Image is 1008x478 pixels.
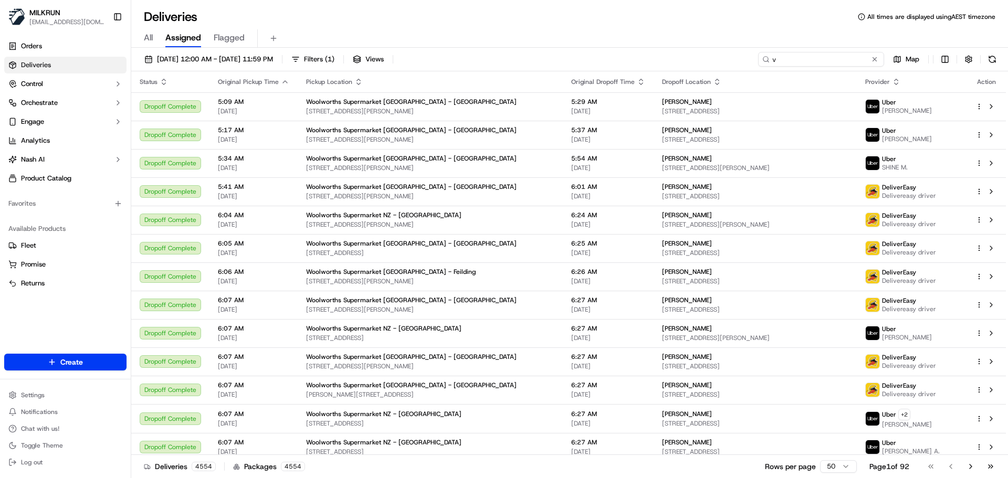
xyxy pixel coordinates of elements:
div: Deliveries [144,461,216,472]
img: delivereasy_logo.png [866,270,879,283]
span: [PERSON_NAME] [882,135,932,143]
span: [PERSON_NAME] [662,324,712,333]
button: Engage [4,113,127,130]
span: [PERSON_NAME] [662,268,712,276]
span: MILKRUN [29,7,60,18]
span: Uber [882,126,896,135]
span: Orchestrate [21,98,58,108]
span: [PERSON_NAME] [882,420,932,429]
span: 6:07 AM [218,410,289,418]
span: Fleet [21,241,36,250]
div: Action [975,78,997,86]
span: [STREET_ADDRESS][PERSON_NAME] [306,305,554,314]
button: Map [888,52,924,67]
span: [STREET_ADDRESS] [306,448,554,456]
span: [STREET_ADDRESS] [662,107,848,115]
span: [PERSON_NAME] [662,98,712,106]
span: 5:09 AM [218,98,289,106]
span: [STREET_ADDRESS] [306,334,554,342]
div: Favorites [4,195,127,212]
span: Map [906,55,919,64]
span: Uber [882,98,896,107]
span: [EMAIL_ADDRESS][DOMAIN_NAME] [29,18,104,26]
img: delivereasy_logo.png [866,185,879,198]
span: [STREET_ADDRESS][PERSON_NAME] [306,135,554,144]
button: Orchestrate [4,94,127,111]
span: [STREET_ADDRESS][PERSON_NAME] [306,107,554,115]
span: 5:41 AM [218,183,289,191]
span: [PERSON_NAME] A. [882,447,940,455]
img: delivereasy_logo.png [866,241,879,255]
a: Returns [8,279,122,288]
span: DeliverEasy [882,381,916,390]
span: [DATE] [571,107,645,115]
span: [PERSON_NAME] [662,183,712,191]
button: Notifications [4,405,127,419]
button: Toggle Theme [4,438,127,453]
span: All [144,31,153,44]
button: [DATE] 12:00 AM - [DATE] 11:59 PM [140,52,278,67]
span: [DATE] [218,305,289,314]
span: Delivereasy driver [882,220,936,228]
img: delivereasy_logo.png [866,355,879,368]
span: Woolworths Supermarket [GEOGRAPHIC_DATA] - Feilding [306,268,476,276]
span: All times are displayed using AEST timezone [867,13,995,21]
span: [DATE] 12:00 AM - [DATE] 11:59 PM [157,55,273,64]
span: [STREET_ADDRESS][PERSON_NAME] [306,220,554,229]
span: [DATE] [571,448,645,456]
img: uber-new-logo.jpeg [866,440,879,454]
img: delivereasy_logo.png [866,213,879,227]
span: Create [60,357,83,367]
span: [DATE] [571,249,645,257]
span: Log out [21,458,43,466]
span: Woolworths Supermarket [GEOGRAPHIC_DATA] - [GEOGRAPHIC_DATA] [306,381,517,389]
span: Pickup Location [306,78,352,86]
a: Analytics [4,132,127,149]
span: Dropoff Location [662,78,711,86]
span: 6:24 AM [571,211,645,219]
span: Woolworths Supermarket [GEOGRAPHIC_DATA] - [GEOGRAPHIC_DATA] [306,98,517,106]
span: [STREET_ADDRESS][PERSON_NAME] [662,164,848,172]
span: 6:27 AM [571,438,645,447]
div: Page 1 of 92 [869,461,909,472]
span: Provider [865,78,890,86]
a: Promise [8,260,122,269]
span: [DATE] [571,390,645,399]
span: [DATE] [218,448,289,456]
span: [DATE] [571,164,645,172]
img: uber-new-logo.jpeg [866,412,879,426]
span: [DATE] [218,277,289,285]
span: Analytics [21,136,50,145]
span: [STREET_ADDRESS][PERSON_NAME] [662,220,848,229]
span: [STREET_ADDRESS] [662,249,848,257]
span: Delivereasy driver [882,390,936,398]
span: [STREET_ADDRESS] [662,277,848,285]
span: 6:01 AM [571,183,645,191]
span: DeliverEasy [882,211,916,220]
span: 6:04 AM [218,211,289,219]
a: Fleet [8,241,122,250]
span: 5:37 AM [571,126,645,134]
span: [STREET_ADDRESS] [662,135,848,144]
span: 5:54 AM [571,154,645,163]
span: DeliverEasy [882,240,916,248]
span: Control [21,79,43,89]
span: Uber [882,410,896,419]
span: [DATE] [571,277,645,285]
div: 4554 [192,462,216,471]
img: uber-new-logo.jpeg [866,326,879,340]
span: Delivereasy driver [882,305,936,313]
span: [STREET_ADDRESS][PERSON_NAME] [306,164,554,172]
span: [PERSON_NAME] [662,438,712,447]
span: [PERSON_NAME] [882,333,932,342]
span: 6:07 AM [218,296,289,304]
span: [STREET_ADDRESS] [662,390,848,399]
img: uber-new-logo.jpeg [866,100,879,113]
span: 6:07 AM [218,324,289,333]
span: [STREET_ADDRESS][PERSON_NAME] [306,192,554,200]
span: 6:27 AM [571,324,645,333]
button: Promise [4,256,127,273]
span: Toggle Theme [21,441,63,450]
span: Notifications [21,408,58,416]
span: [DATE] [571,305,645,314]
